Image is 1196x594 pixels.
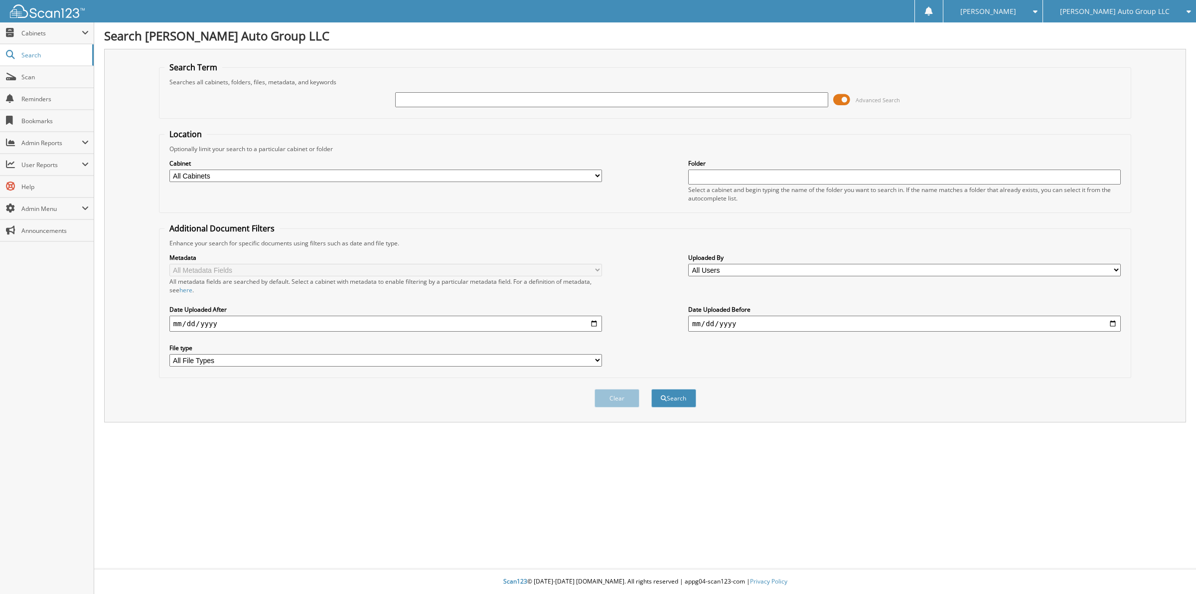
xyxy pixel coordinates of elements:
[164,145,1126,153] div: Optionally limit your search to a particular cabinet or folder
[21,204,82,213] span: Admin Menu
[688,253,1121,262] label: Uploaded By
[169,316,602,332] input: start
[164,78,1126,86] div: Searches all cabinets, folders, files, metadata, and keywords
[595,389,639,407] button: Clear
[169,253,602,262] label: Metadata
[169,344,602,352] label: File type
[169,277,602,294] div: All metadata fields are searched by default. Select a cabinet with metadata to enable filtering b...
[688,305,1121,314] label: Date Uploaded Before
[688,159,1121,168] label: Folder
[169,159,602,168] label: Cabinet
[94,570,1196,594] div: © [DATE]-[DATE] [DOMAIN_NAME]. All rights reserved | appg04-scan123-com |
[21,226,89,235] span: Announcements
[21,183,89,191] span: Help
[688,186,1121,202] div: Select a cabinet and begin typing the name of the folder you want to search in. If the name match...
[179,286,192,294] a: here
[104,27,1186,44] h1: Search [PERSON_NAME] Auto Group LLC
[960,8,1016,14] span: [PERSON_NAME]
[750,577,787,586] a: Privacy Policy
[856,96,900,104] span: Advanced Search
[21,161,82,169] span: User Reports
[10,4,85,18] img: scan123-logo-white.svg
[651,389,696,407] button: Search
[21,139,82,147] span: Admin Reports
[1060,8,1170,14] span: [PERSON_NAME] Auto Group LLC
[503,577,527,586] span: Scan123
[164,239,1126,247] div: Enhance your search for specific documents using filters such as date and file type.
[164,129,207,140] legend: Location
[21,51,87,59] span: Search
[21,95,89,103] span: Reminders
[164,62,222,73] legend: Search Term
[21,73,89,81] span: Scan
[169,305,602,314] label: Date Uploaded After
[21,29,82,37] span: Cabinets
[688,316,1121,332] input: end
[164,223,280,234] legend: Additional Document Filters
[21,117,89,125] span: Bookmarks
